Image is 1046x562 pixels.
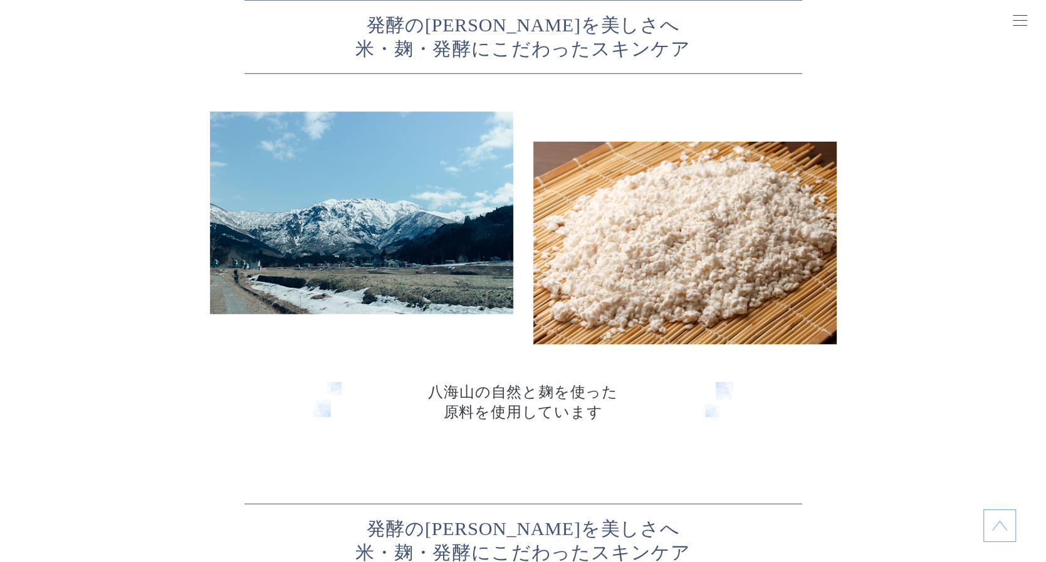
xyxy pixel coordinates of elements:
[210,112,513,314] img: 製品特徴イメージ
[533,142,837,344] img: 製品特徴イメージ
[244,13,802,61] p: 発酵の[PERSON_NAME]を美しさへ 米・麹・発酵にこだわったスキンケア
[313,382,733,422] p: 八海山の自然と麹を使った 原料を使用しています
[992,518,1007,533] img: topに戻る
